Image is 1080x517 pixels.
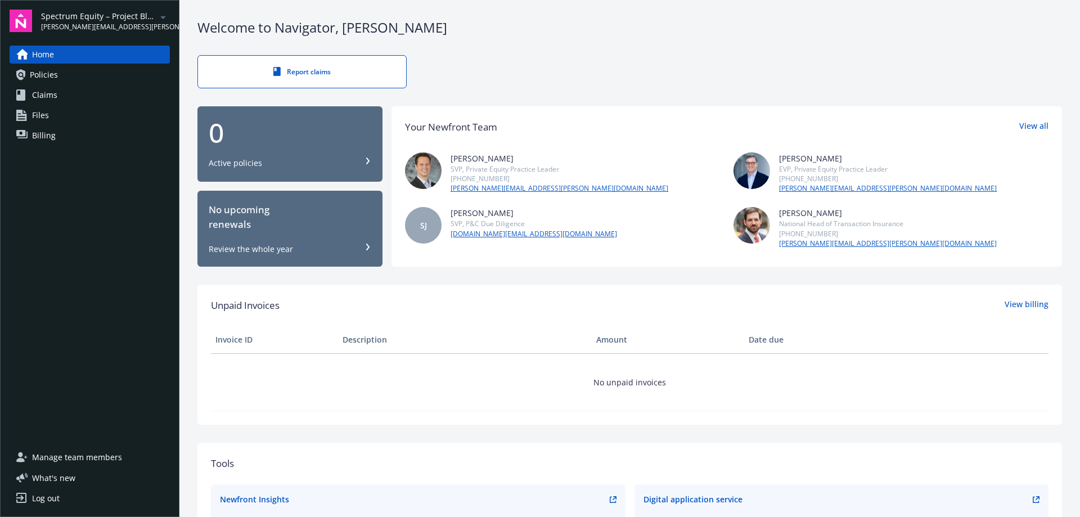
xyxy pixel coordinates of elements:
div: [PHONE_NUMBER] [451,174,668,183]
div: SVP, Private Equity Practice Leader [451,164,668,174]
th: Invoice ID [211,326,338,353]
button: No upcomingrenewalsReview the whole year [197,191,382,267]
button: What's new [10,472,93,484]
th: Date due [744,326,871,353]
div: Newfront Insights [220,493,289,505]
span: Billing [32,127,56,145]
img: photo [405,152,442,189]
a: Claims [10,86,170,104]
div: Tools [211,456,1048,471]
button: 0Active policies [197,106,382,182]
a: [PERSON_NAME][EMAIL_ADDRESS][PERSON_NAME][DOMAIN_NAME] [451,183,668,194]
span: [PERSON_NAME][EMAIL_ADDRESS][PERSON_NAME][DOMAIN_NAME] [41,22,156,32]
div: No upcoming renewals [209,203,371,232]
a: [DOMAIN_NAME][EMAIL_ADDRESS][DOMAIN_NAME] [451,229,617,239]
div: Log out [32,489,60,507]
div: [PERSON_NAME] [451,207,617,219]
span: Spectrum Equity – Project Bloom [41,10,156,22]
a: Policies [10,66,170,84]
div: Report claims [220,67,384,77]
a: Billing [10,127,170,145]
div: [PERSON_NAME] [451,152,668,164]
span: Claims [32,86,57,104]
td: No unpaid invoices [211,353,1048,411]
th: Amount [592,326,744,353]
a: View billing [1005,298,1048,313]
button: Spectrum Equity – Project Bloom[PERSON_NAME][EMAIL_ADDRESS][PERSON_NAME][DOMAIN_NAME]arrowDropDown [41,10,170,32]
div: Active policies [209,158,262,169]
div: National Head of Transaction Insurance [779,219,997,228]
a: View all [1019,120,1048,134]
a: Home [10,46,170,64]
span: What ' s new [32,472,75,484]
a: [PERSON_NAME][EMAIL_ADDRESS][PERSON_NAME][DOMAIN_NAME] [779,183,997,194]
span: Unpaid Invoices [211,298,280,313]
th: Description [338,326,592,353]
span: SJ [420,219,427,231]
span: Policies [30,66,58,84]
div: 0 [209,119,371,146]
img: navigator-logo.svg [10,10,32,32]
div: [PERSON_NAME] [779,152,997,164]
span: Files [32,106,49,124]
div: Review the whole year [209,244,293,255]
div: SVP, P&C Due Diligence [451,219,617,228]
div: [PHONE_NUMBER] [779,174,997,183]
div: Welcome to Navigator , [PERSON_NAME] [197,18,1062,37]
a: Files [10,106,170,124]
div: Your Newfront Team [405,120,497,134]
img: photo [733,152,770,189]
img: photo [733,207,770,244]
a: Report claims [197,55,407,88]
a: [PERSON_NAME][EMAIL_ADDRESS][PERSON_NAME][DOMAIN_NAME] [779,239,997,249]
a: arrowDropDown [156,10,170,24]
span: Home [32,46,54,64]
a: Manage team members [10,448,170,466]
div: EVP, Private Equity Practice Leader [779,164,997,174]
span: Manage team members [32,448,122,466]
div: Digital application service [643,493,742,505]
div: [PERSON_NAME] [779,207,997,219]
div: [PHONE_NUMBER] [779,229,997,239]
